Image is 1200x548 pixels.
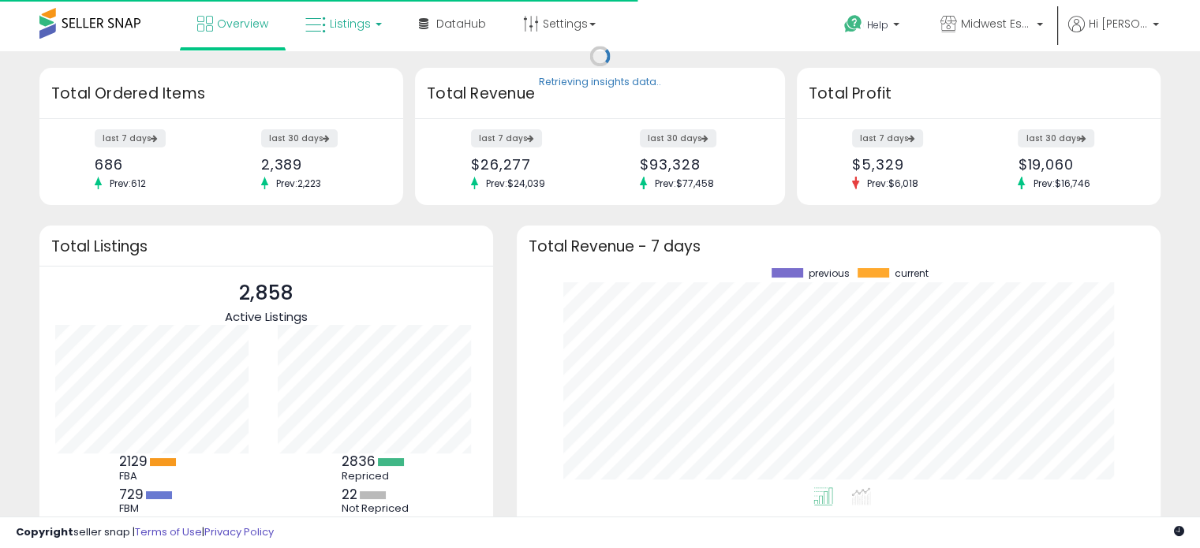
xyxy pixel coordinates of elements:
[16,524,73,539] strong: Copyright
[1068,16,1159,51] a: Hi [PERSON_NAME]
[95,156,209,173] div: 686
[843,14,863,34] i: Get Help
[832,2,915,51] a: Help
[647,177,722,190] span: Prev: $77,458
[135,524,202,539] a: Terms of Use
[852,129,923,147] label: last 7 days
[51,83,391,105] h3: Total Ordered Items
[478,177,553,190] span: Prev: $24,039
[427,83,773,105] h3: Total Revenue
[342,485,357,504] b: 22
[268,177,329,190] span: Prev: 2,223
[852,156,966,173] div: $5,329
[867,18,888,32] span: Help
[119,470,190,483] div: FBA
[95,129,166,147] label: last 7 days
[225,308,308,325] span: Active Listings
[471,156,589,173] div: $26,277
[1018,129,1094,147] label: last 30 days
[102,177,154,190] span: Prev: 612
[342,470,413,483] div: Repriced
[1025,177,1097,190] span: Prev: $16,746
[342,452,376,471] b: 2836
[1089,16,1148,32] span: Hi [PERSON_NAME]
[859,177,926,190] span: Prev: $6,018
[640,156,757,173] div: $93,328
[261,156,376,173] div: 2,389
[261,129,338,147] label: last 30 days
[471,129,542,147] label: last 7 days
[119,502,190,515] div: FBM
[119,485,144,504] b: 729
[1018,156,1132,173] div: $19,060
[529,240,1149,252] h3: Total Revenue - 7 days
[225,278,308,308] p: 2,858
[809,268,850,279] span: previous
[119,452,148,471] b: 2129
[895,268,929,279] span: current
[217,16,268,32] span: Overview
[16,525,274,540] div: seller snap | |
[436,16,486,32] span: DataHub
[204,524,274,539] a: Privacy Policy
[809,83,1149,105] h3: Total Profit
[961,16,1032,32] span: Midwest Estore
[539,76,661,90] div: Retrieving insights data..
[51,240,481,252] h3: Total Listings
[640,129,716,147] label: last 30 days
[342,502,413,515] div: Not Repriced
[330,16,371,32] span: Listings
